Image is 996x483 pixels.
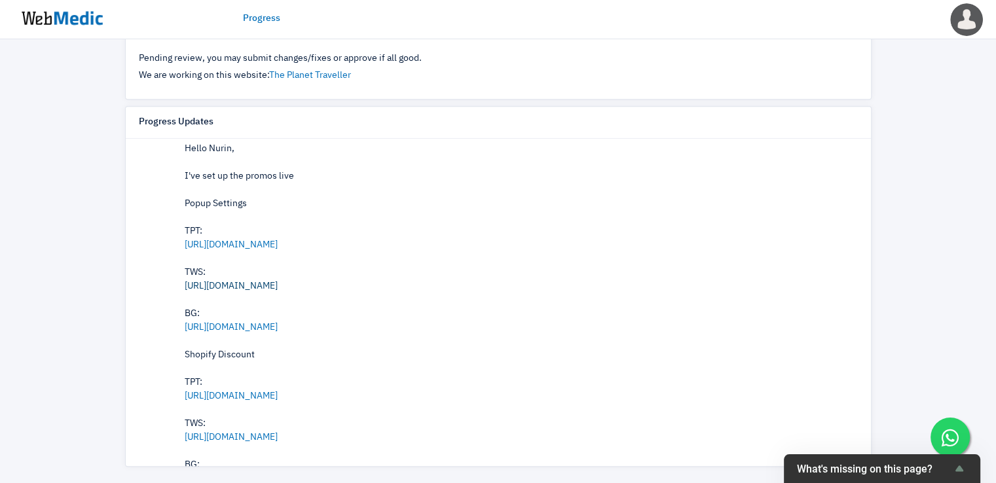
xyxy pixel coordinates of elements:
[269,71,351,80] a: The Planet Traveller
[139,116,213,128] h6: Progress Updates
[185,391,278,401] a: [URL][DOMAIN_NAME]
[185,240,278,249] a: [URL][DOMAIN_NAME]
[185,323,278,332] a: [URL][DOMAIN_NAME]
[797,463,951,475] span: What's missing on this page?
[139,52,858,65] p: Pending review, you may submit changes/fixes or approve if all good.
[243,12,280,26] a: Progress
[185,433,278,442] a: [URL][DOMAIN_NAME]
[139,69,858,82] p: We are working on this website:
[797,461,967,476] button: Show survey - What's missing on this page?
[185,281,278,291] a: [URL][DOMAIN_NAME]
